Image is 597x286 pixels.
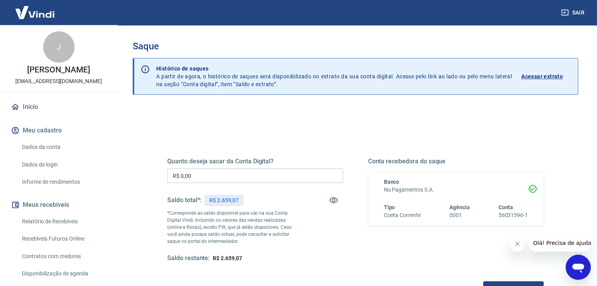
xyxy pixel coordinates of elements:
[27,66,90,74] p: [PERSON_NAME]
[19,157,108,173] a: Dados de login
[9,196,108,214] button: Meus recebíveis
[384,179,400,185] span: Banco
[9,122,108,139] button: Meu cadastro
[566,255,591,280] iframe: Botão para abrir a janela de mensagens
[384,204,395,210] span: Tipo
[528,234,591,252] iframe: Mensagem da empresa
[449,204,470,210] span: Agência
[167,254,210,262] h5: Saldo restante:
[521,72,563,80] p: Acessar extrato
[19,248,108,264] a: Contratos com credores
[521,65,571,88] a: Acessar extrato
[167,210,299,245] p: *Corresponde ao saldo disponível para uso na sua Conta Digital Vindi. Incluindo os valores das ve...
[133,41,578,52] h3: Saque
[43,31,75,63] div: J
[368,157,544,165] h5: Conta recebedora do saque
[384,211,421,219] h6: Conta Corrente
[156,65,512,88] p: A partir de agora, o histórico de saques será disponibilizado no extrato da sua conta digital. Ac...
[498,211,528,219] h6: 56031596-1
[19,266,108,282] a: Disponibilização de agenda
[384,186,528,194] h6: Nu Pagamentos S.A.
[19,139,108,155] a: Dados da conta
[9,98,108,116] a: Início
[509,236,525,252] iframe: Fechar mensagem
[19,214,108,230] a: Relatório de Recebíveis
[5,5,66,12] span: Olá! Precisa de ajuda?
[19,174,108,190] a: Informe de rendimentos
[167,196,201,204] h5: Saldo total*:
[559,5,588,20] button: Sair
[167,157,343,165] h5: Quanto deseja sacar da Conta Digital?
[15,77,102,85] p: [EMAIL_ADDRESS][DOMAIN_NAME]
[156,65,512,72] p: Histórico de saques
[9,0,60,24] img: Vindi
[213,255,242,261] span: R$ 2.659,07
[19,231,108,247] a: Recebíveis Futuros Online
[209,196,238,205] p: R$ 2.659,07
[449,211,470,219] h6: 0001
[498,204,513,210] span: Conta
